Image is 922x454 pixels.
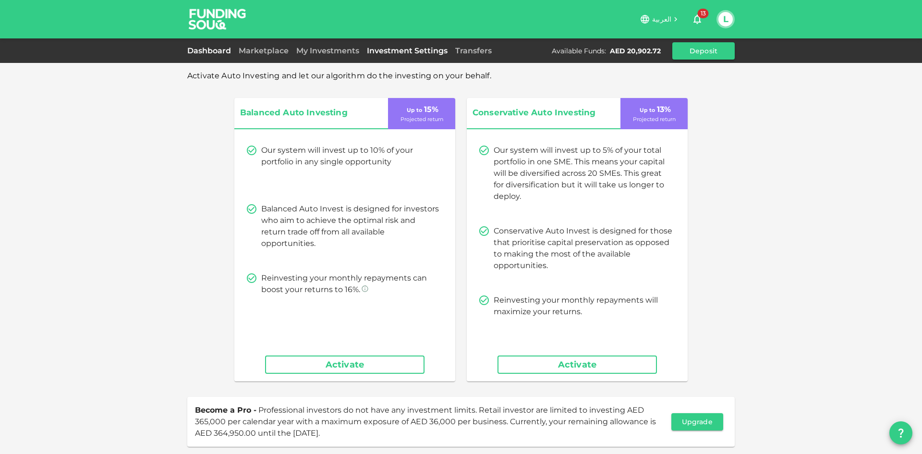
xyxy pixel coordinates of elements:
[195,405,256,415] span: Become a Pro -
[473,106,602,120] span: Conservative Auto Investing
[405,104,438,115] p: 15 %
[671,413,723,430] button: Upgrade
[451,46,496,55] a: Transfers
[494,294,672,318] p: Reinvesting your monthly repayments will maximize your returns.
[240,106,370,120] span: Balanced Auto Investing
[889,421,912,444] button: question
[688,10,707,29] button: 13
[640,107,655,113] span: Up to
[195,405,656,438] span: Professional investors do not have any investment limits. Retail investor are limited to investin...
[407,107,422,113] span: Up to
[292,46,363,55] a: My Investments
[265,356,425,374] button: Activate
[261,145,440,168] p: Our system will invest up to 10% of your portfolio in any single opportunity
[235,46,292,55] a: Marketplace
[400,115,443,123] p: Projected return
[261,272,440,295] p: Reinvesting your monthly repayments can boost your returns to 16%.
[497,356,657,374] button: Activate
[672,42,735,60] button: Deposit
[552,46,606,56] div: Available Funds :
[363,46,451,55] a: Investment Settings
[261,203,440,249] p: Balanced Auto Invest is designed for investors who aim to achieve the optimal risk and return tra...
[718,12,733,26] button: L
[187,71,491,80] span: Activate Auto Investing and let our algorithm do the investing on your behalf.
[633,115,676,123] p: Projected return
[610,46,661,56] div: AED 20,902.72
[698,9,709,18] span: 13
[638,104,671,115] p: 13 %
[494,145,672,202] p: Our system will invest up to 5% of your total portfolio in one SME. This means your capital will ...
[494,225,672,271] p: Conservative Auto Invest is designed for those that prioritise capital preservation as opposed to...
[187,46,235,55] a: Dashboard
[652,15,671,24] span: العربية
